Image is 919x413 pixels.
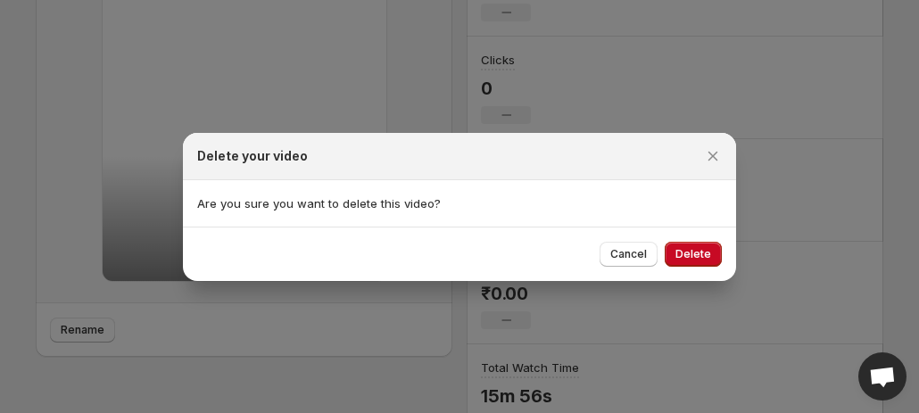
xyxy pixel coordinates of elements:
[700,144,725,169] button: Close
[600,242,658,267] button: Cancel
[858,352,907,401] a: Open chat
[675,247,711,261] span: Delete
[183,180,736,227] section: Are you sure you want to delete this video?
[610,247,647,261] span: Cancel
[197,147,308,165] h2: Delete your video
[665,242,722,267] button: Delete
